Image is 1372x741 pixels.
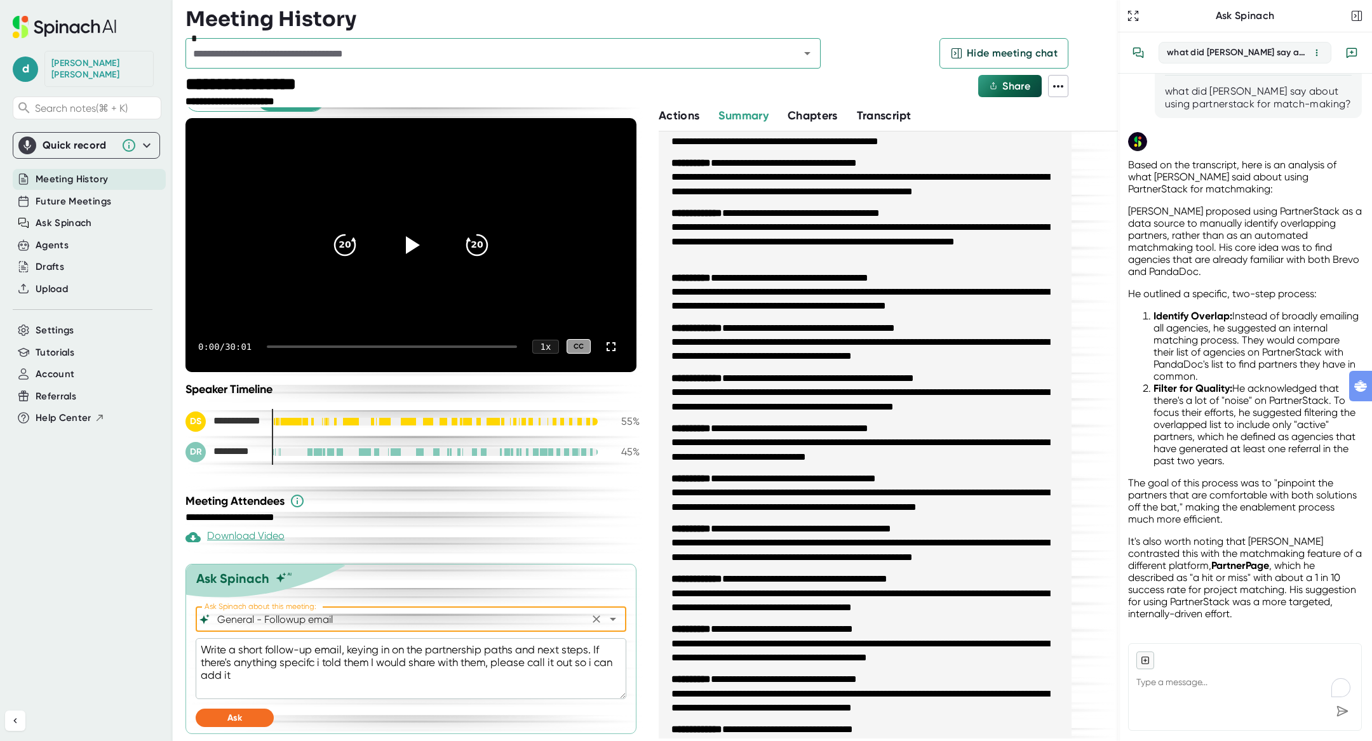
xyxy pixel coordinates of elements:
[532,340,559,354] div: 1 x
[857,107,911,124] button: Transcript
[185,442,262,462] div: Dan Reiff
[1128,205,1362,277] p: [PERSON_NAME] proposed using PartnerStack as a data source to manually identify overlapping partn...
[36,260,64,274] button: Drafts
[1124,7,1142,25] button: Expand to Ask Spinach page
[967,46,1058,61] span: Hide meeting chat
[788,107,838,124] button: Chapters
[1165,85,1352,110] div: what did [PERSON_NAME] say about using partnerstack for match-making?
[659,107,699,124] button: Actions
[1128,477,1362,525] p: The goal of this process was to "pinpoint the partners that are comfortable with both solutions o...
[604,610,622,628] button: Open
[1153,310,1232,322] strong: Identify Overlap:
[36,194,111,209] button: Future Meetings
[36,389,76,404] button: Referrals
[1126,40,1151,65] button: View conversation history
[185,530,285,545] div: Download Video
[608,415,640,427] div: 55 %
[1128,288,1362,300] p: He outlined a specific, two-step process:
[36,172,108,187] button: Meeting History
[659,109,699,123] span: Actions
[718,109,768,123] span: Summary
[608,446,640,458] div: 45 %
[1167,47,1310,58] div: what did [PERSON_NAME] say about using partnerstack for match-making?
[215,610,585,628] input: What can we do to help?
[185,411,262,432] div: Dulé Stojnic
[227,712,242,723] span: Ask
[35,102,158,114] span: Search notes (⌘ + K)
[36,411,91,425] span: Help Center
[36,238,69,253] button: Agents
[185,493,643,509] div: Meeting Attendees
[978,75,1042,97] button: Share
[185,411,206,432] div: DS
[1153,310,1362,382] li: Instead of broadly emailing all agencies, he suggested an internal matching process. They would c...
[1348,7,1366,25] button: Close conversation sidebar
[36,345,74,360] button: Tutorials
[1339,40,1364,65] button: New conversation
[1153,382,1362,467] li: He acknowledged that there's a lot of "noise" on PartnerStack. To focus their efforts, he suggest...
[1136,669,1354,700] textarea: To enrich screen reader interactions, please activate Accessibility in Grammarly extension settings
[788,109,838,123] span: Chapters
[567,339,591,354] div: CC
[198,342,252,352] div: 0:00 / 30:01
[36,367,74,382] button: Account
[1331,700,1354,723] div: Send message
[36,323,74,338] button: Settings
[51,58,147,80] div: dan reiff
[196,638,626,699] textarea: Write a short follow-up email, keying in on the partnership paths and next steps. If there's anyt...
[36,282,68,297] button: Upload
[1142,10,1348,22] div: Ask Spinach
[1002,80,1030,92] span: Share
[36,411,105,425] button: Help Center
[185,7,356,31] h3: Meeting History
[185,442,206,462] div: DR
[18,133,154,158] div: Quick record
[196,571,269,586] div: Ask Spinach
[588,610,605,628] button: Clear
[857,109,911,123] span: Transcript
[939,38,1068,69] button: Hide meeting chat
[36,216,92,230] button: Ask Spinach
[1128,535,1362,620] p: It's also worth noting that [PERSON_NAME] contrasted this with the matchmaking feature of a diffe...
[1128,159,1362,195] p: Based on the transcript, here is an analysis of what [PERSON_NAME] said about using PartnerStack ...
[1153,382,1232,394] strong: Filter for Quality:
[718,107,768,124] button: Summary
[5,711,25,731] button: Collapse sidebar
[196,709,274,727] button: Ask
[13,57,38,82] span: d
[1211,559,1269,571] strong: PartnerPage
[43,139,115,152] div: Quick record
[185,382,640,396] div: Speaker Timeline
[798,44,816,62] button: Open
